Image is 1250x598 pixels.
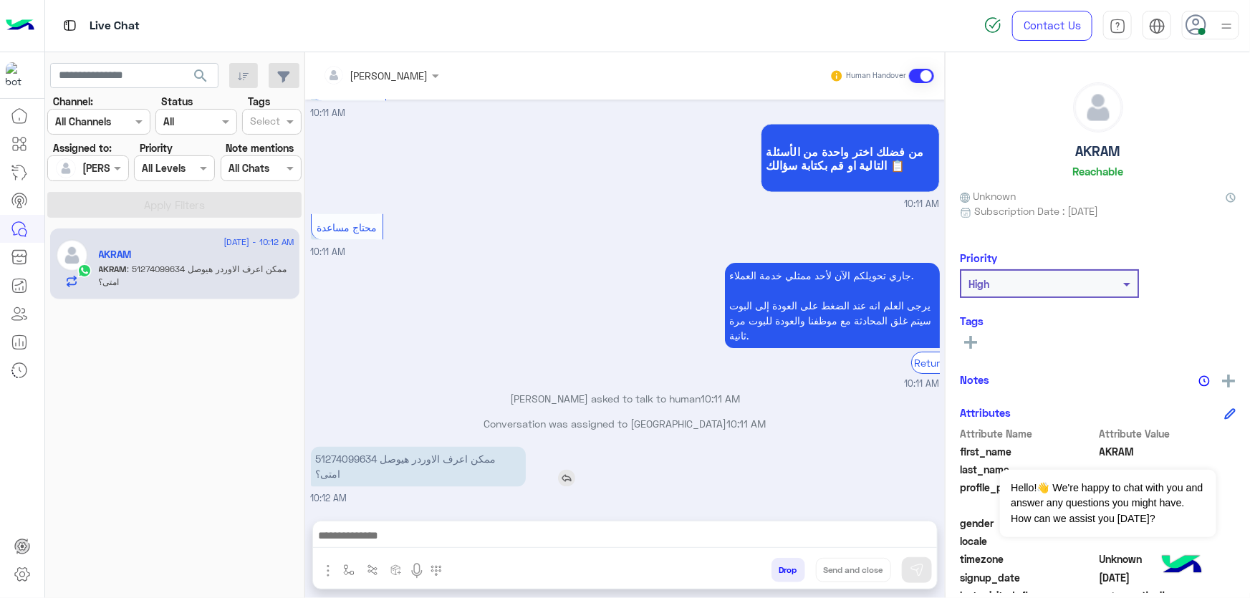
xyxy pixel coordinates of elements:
a: Contact Us [1012,11,1092,41]
img: send voice note [408,562,426,579]
img: Logo [6,11,34,41]
label: Status [161,94,193,109]
span: 10:11 AM [311,246,346,257]
p: [PERSON_NAME] asked to talk to human [311,391,940,406]
span: profile_pic [960,480,1097,513]
span: 10:12 AM [311,493,347,504]
span: Attribute Name [960,426,1097,441]
h6: Attributes [960,406,1011,419]
span: Attribute Value [1100,426,1236,441]
label: Tags [248,94,270,109]
span: Hello!👋 We're happy to chat with you and answer any questions you might have. How can we assist y... [1000,470,1216,537]
h6: Reachable [1072,165,1123,178]
p: Conversation was assigned to [GEOGRAPHIC_DATA] [311,417,940,432]
span: من فضلك اختر واحدة من الأسئلة التالية او قم بكتابة سؤالك 📋 [766,145,934,172]
img: send attachment [319,562,337,579]
span: 10:11 AM [701,392,740,405]
span: last_name [960,462,1097,477]
img: 713415422032625 [6,62,32,88]
img: defaultAdmin.png [56,239,88,271]
label: Priority [140,140,173,155]
button: search [183,63,218,94]
img: spinner [984,16,1001,34]
img: WhatsApp [77,264,92,278]
span: locale [960,534,1097,549]
h5: AKRAM [1075,143,1120,160]
span: null [1100,534,1236,549]
label: Channel: [53,94,93,109]
p: Live Chat [90,16,140,36]
img: send message [910,563,924,577]
span: Unknown [960,188,1016,203]
img: notes [1198,375,1210,387]
h6: Priority [960,251,997,264]
span: 10:11 AM [905,198,940,211]
button: select flow [337,558,361,582]
img: reply [558,470,575,487]
img: select flow [343,564,355,576]
div: Select [248,113,280,132]
img: tab [61,16,79,34]
h6: Tags [960,314,1236,327]
span: signup_date [960,570,1097,585]
span: search [192,67,209,85]
label: Note mentions [226,140,294,155]
span: timezone [960,551,1097,566]
img: defaultAdmin.png [56,158,76,178]
img: make a call [431,565,442,577]
img: Trigger scenario [367,564,378,576]
img: profile [1218,17,1236,35]
img: add [1222,375,1235,387]
small: Human Handover [846,70,906,82]
span: AKRAM [99,264,128,274]
span: 10:11 AM [311,107,346,118]
p: 13/8/2025, 10:11 AM [725,263,940,348]
button: Apply Filters [47,192,302,218]
div: Return to Bot [911,352,979,374]
span: first_name [960,444,1097,459]
span: 51274099634 ممكن اعرف الاوردر هيوصل امتى؟ [99,264,287,287]
img: tab [1149,18,1165,34]
p: 13/8/2025, 10:12 AM [311,447,526,487]
span: 2025-08-04T18:57:45.782Z [1100,570,1236,585]
span: محتاج مساعدة [317,221,377,233]
span: 10:11 AM [727,418,766,430]
h5: AKRAM [99,249,132,261]
a: tab [1103,11,1132,41]
button: Trigger scenario [361,558,385,582]
h6: Notes [960,373,989,386]
img: defaultAdmin.png [1074,83,1122,132]
button: Drop [771,558,805,582]
img: hulul-logo.png [1157,541,1207,591]
span: 10:11 AM [905,377,940,391]
span: gender [960,516,1097,531]
button: Send and close [816,558,891,582]
img: create order [390,564,402,576]
img: tab [1110,18,1126,34]
span: Unknown [1100,551,1236,566]
span: [DATE] - 10:12 AM [223,236,294,249]
label: Assigned to: [53,140,112,155]
button: create order [385,558,408,582]
span: Subscription Date : [DATE] [974,203,1098,218]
